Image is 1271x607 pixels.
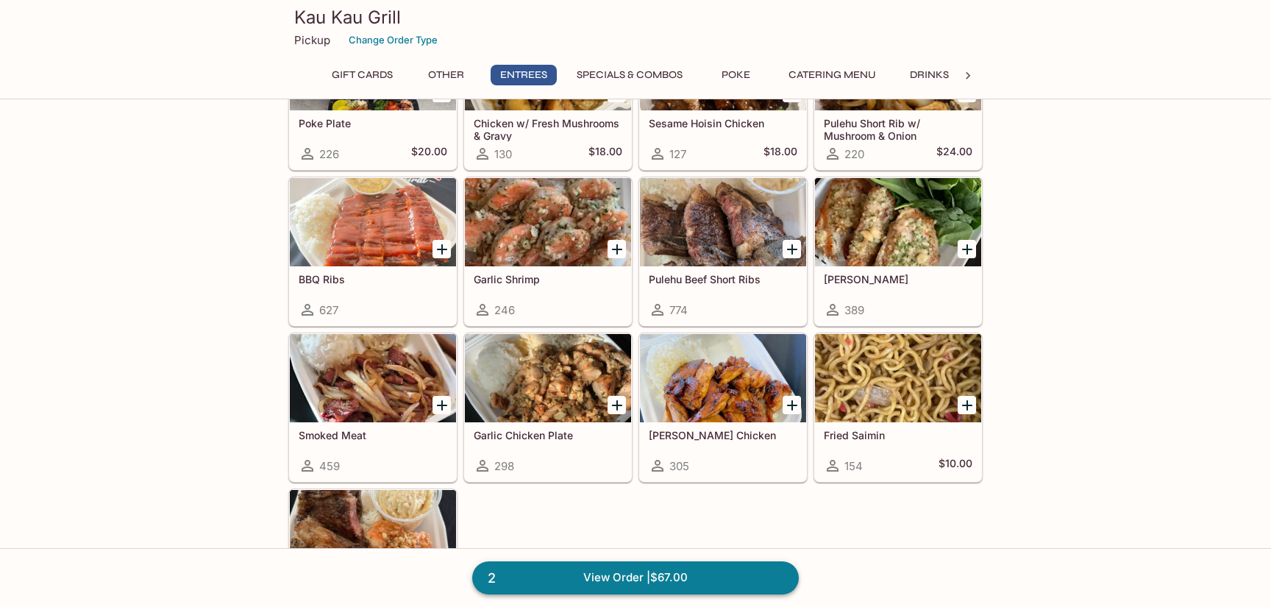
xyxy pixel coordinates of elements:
[432,240,451,258] button: Add BBQ Ribs
[411,145,447,163] h5: $20.00
[824,273,972,285] h5: [PERSON_NAME]
[319,303,338,317] span: 627
[479,568,505,589] span: 2
[290,178,456,266] div: BBQ Ribs
[608,396,626,414] button: Add Garlic Chicken Plate
[290,490,456,578] div: Surf and Turf Special
[299,117,447,129] h5: Poke Plate
[824,117,972,141] h5: Pulehu Short Rib w/ Mushroom & Onion
[608,240,626,258] button: Add Garlic Shrimp
[294,6,977,29] h3: Kau Kau Grill
[649,273,797,285] h5: Pulehu Beef Short Ribs
[290,334,456,422] div: Smoked Meat
[640,178,806,266] div: Pulehu Beef Short Ribs
[474,429,622,441] h5: Garlic Chicken Plate
[814,333,982,482] a: Fried Saimin154$10.00
[844,147,864,161] span: 220
[824,429,972,441] h5: Fried Saimin
[763,145,797,163] h5: $18.00
[640,22,806,110] div: Sesame Hoisin Chicken
[299,273,447,285] h5: BBQ Ribs
[294,33,330,47] p: Pickup
[319,459,340,473] span: 459
[783,240,801,258] button: Add Pulehu Beef Short Ribs
[896,65,962,85] button: Drinks
[464,333,632,482] a: Garlic Chicken Plate298
[669,147,686,161] span: 127
[432,396,451,414] button: Add Smoked Meat
[472,561,799,594] a: 2View Order |$67.00
[569,65,691,85] button: Specials & Combos
[815,22,981,110] div: Pulehu Short Rib w/ Mushroom & Onion
[491,65,557,85] button: Entrees
[780,65,884,85] button: Catering Menu
[324,65,401,85] button: Gift Cards
[814,177,982,326] a: [PERSON_NAME]389
[299,429,447,441] h5: Smoked Meat
[494,303,515,317] span: 246
[958,396,976,414] button: Add Fried Saimin
[669,303,688,317] span: 774
[783,396,801,414] button: Add Teri Chicken
[290,22,456,110] div: Poke Plate
[494,147,512,161] span: 130
[936,145,972,163] h5: $24.00
[844,459,863,473] span: 154
[702,65,769,85] button: Poke
[465,178,631,266] div: Garlic Shrimp
[958,240,976,258] button: Add Garlic Ahi
[289,333,457,482] a: Smoked Meat459
[494,459,514,473] span: 298
[342,29,444,52] button: Change Order Type
[815,178,981,266] div: Garlic Ahi
[588,145,622,163] h5: $18.00
[474,273,622,285] h5: Garlic Shrimp
[649,117,797,129] h5: Sesame Hoisin Chicken
[669,459,689,473] span: 305
[844,303,864,317] span: 389
[289,177,457,326] a: BBQ Ribs627
[319,147,339,161] span: 226
[649,429,797,441] h5: [PERSON_NAME] Chicken
[465,22,631,110] div: Chicken w/ Fresh Mushrooms & Gravy
[639,177,807,326] a: Pulehu Beef Short Ribs774
[639,333,807,482] a: [PERSON_NAME] Chicken305
[464,177,632,326] a: Garlic Shrimp246
[939,457,972,475] h5: $10.00
[465,334,631,422] div: Garlic Chicken Plate
[413,65,479,85] button: Other
[640,334,806,422] div: Teri Chicken
[815,334,981,422] div: Fried Saimin
[474,117,622,141] h5: Chicken w/ Fresh Mushrooms & Gravy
